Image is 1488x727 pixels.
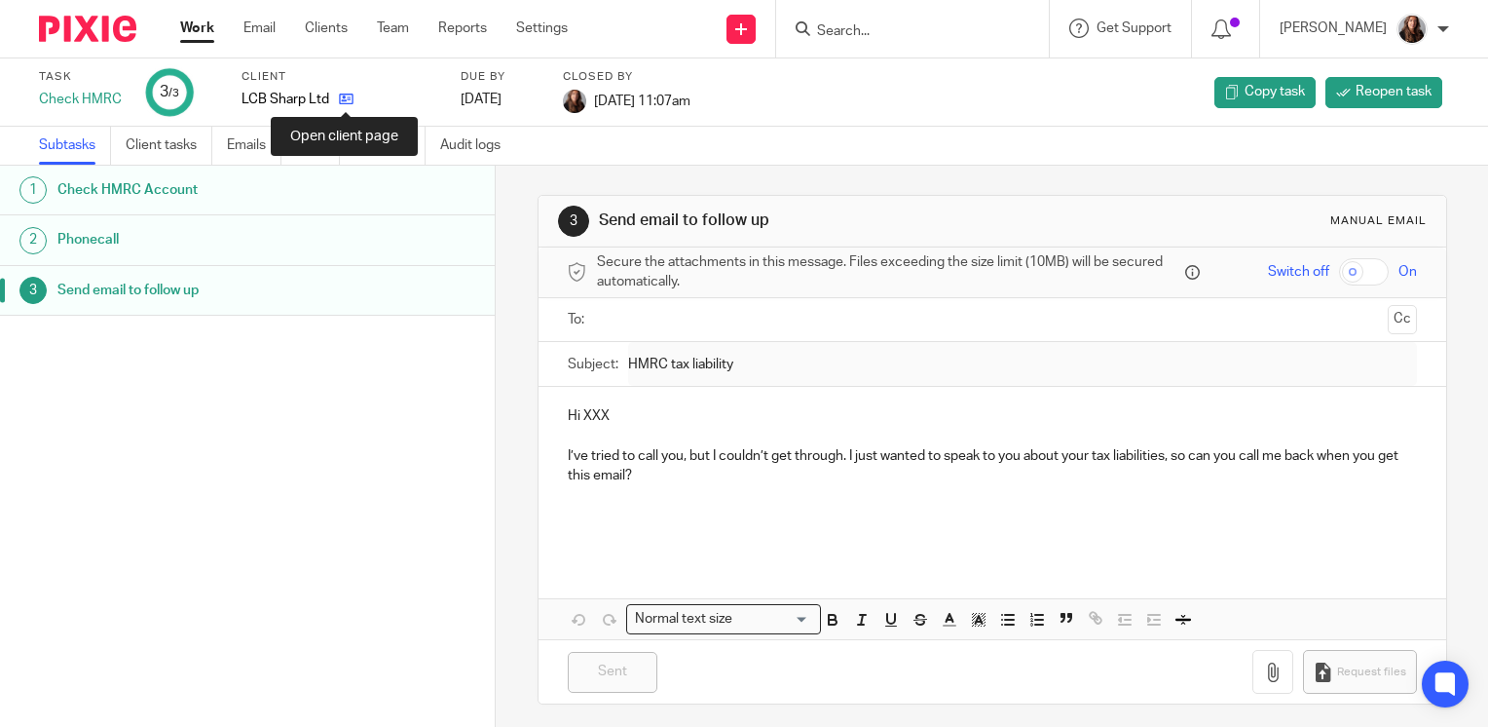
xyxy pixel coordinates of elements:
a: Reports [438,19,487,38]
div: 3 [558,206,589,237]
div: Search for option [626,604,821,634]
a: Team [377,19,409,38]
span: Reopen task [1356,82,1432,101]
p: I’ve tried to call you, but I couldn’t get through. I just wanted to speak to you about your tax ... [568,446,1417,486]
small: /3 [168,88,179,98]
span: Copy task [1245,82,1305,101]
a: Files [296,127,340,165]
div: 2 [19,227,47,254]
label: Task [39,69,122,85]
label: Client [242,69,436,85]
a: Clients [305,19,348,38]
img: Pixie [39,16,136,42]
label: Subject: [568,355,618,374]
p: LCB Sharp Ltd [242,90,329,109]
a: Reopen task [1325,77,1442,108]
span: On [1398,262,1417,282]
a: Work [180,19,214,38]
span: Switch off [1268,262,1329,282]
div: Manual email [1330,213,1427,229]
a: Copy task [1214,77,1316,108]
div: 3 [160,81,179,103]
h1: Phonecall [57,225,336,254]
a: Email [243,19,276,38]
span: [DATE] 11:07am [594,94,690,107]
p: [PERSON_NAME] [1280,19,1387,38]
a: Settings [516,19,568,38]
input: Search [815,23,990,41]
img: IMG_0011.jpg [563,90,586,113]
h1: Send email to follow up [57,276,336,305]
p: Hi XXX [568,406,1417,426]
span: Secure the attachments in this message. Files exceeding the size limit (10MB) will be secured aut... [597,252,1180,292]
img: IMG_0011.jpg [1396,14,1428,45]
button: Request files [1303,650,1416,694]
span: Request files [1337,665,1406,680]
a: Client tasks [126,127,212,165]
div: 1 [19,176,47,204]
label: To: [568,310,589,329]
span: Normal text size [631,609,737,630]
input: Sent [568,652,657,694]
label: Closed by [563,69,690,85]
a: Emails [227,127,281,165]
div: [DATE] [461,90,539,109]
a: Notes (0) [354,127,426,165]
div: Check HMRC [39,90,122,109]
span: Get Support [1097,21,1172,35]
a: Audit logs [440,127,515,165]
input: Search for option [739,609,809,630]
div: 3 [19,277,47,304]
a: Subtasks [39,127,111,165]
h1: Check HMRC Account [57,175,336,205]
label: Due by [461,69,539,85]
h1: Send email to follow up [599,210,1033,231]
button: Cc [1388,305,1417,334]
